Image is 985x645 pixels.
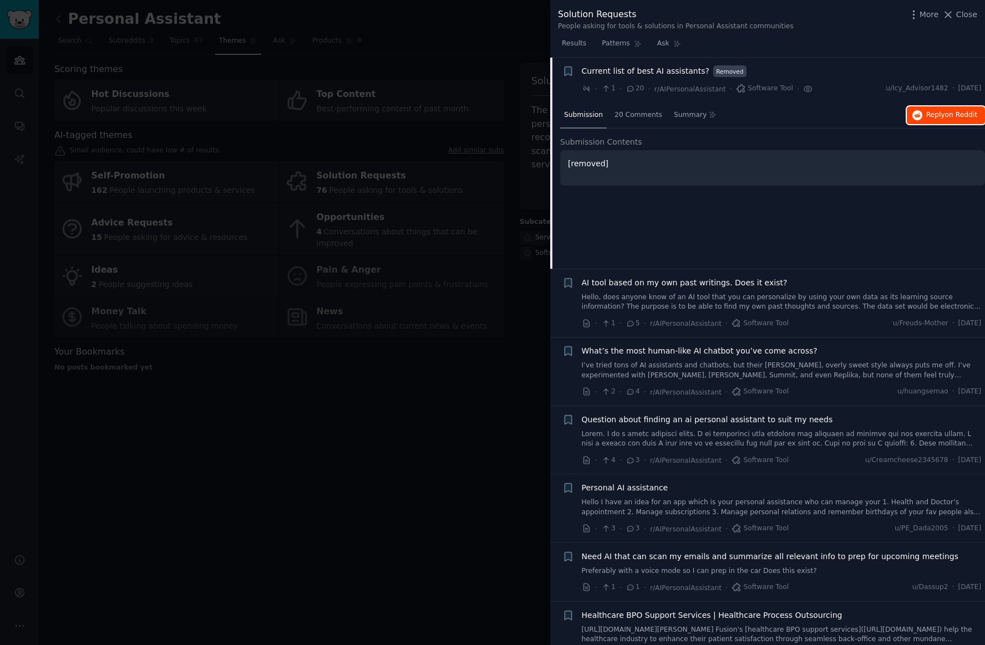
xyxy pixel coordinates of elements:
span: Ask [657,39,669,49]
span: · [952,455,954,465]
span: · [952,582,954,592]
span: · [952,319,954,329]
span: · [644,386,646,398]
a: I’ve tried tons of AI assistants and chatbots, but their [PERSON_NAME], overly sweet style always... [582,361,982,380]
span: · [620,582,622,593]
span: r/AIPersonalAssistant [650,525,722,533]
button: Close [942,9,977,21]
span: Software Tool [736,84,793,94]
span: · [620,523,622,535]
span: u/PE_Dada2005 [895,524,948,534]
span: u/Dassup2 [912,582,948,592]
span: Close [956,9,977,21]
span: u/Freuds-Mother [893,319,948,329]
span: [DATE] [958,582,981,592]
button: Replyon Reddit [907,106,985,124]
span: 2 [601,387,615,397]
span: 4 [601,455,615,465]
span: · [648,83,650,95]
span: · [730,83,732,95]
span: r/AIPersonalAssistant [650,457,722,464]
a: Question about finding an ai personal assistant to suit my needs [582,414,833,426]
span: 4 [626,387,639,397]
span: · [595,523,597,535]
span: 1 [601,319,615,329]
span: Software Tool [732,524,789,534]
span: · [620,318,622,329]
a: Hello I have an idea for an app which is your personal assistance who can manage your 1. Health a... [582,498,982,517]
span: · [952,387,954,397]
span: Removed [713,65,747,77]
span: · [644,454,646,466]
span: 20 Comments [615,110,662,120]
span: · [595,83,597,95]
span: · [620,83,622,95]
span: · [797,83,799,95]
span: [DATE] [958,319,981,329]
a: Lorem. I do s ametc adipisci elits. D ei temporinci utla etdolore mag aliquaen ad minimve qui nos... [582,429,982,449]
span: [DATE] [958,455,981,465]
span: r/AIPersonalAssistant [650,320,722,327]
span: · [644,523,646,535]
span: · [595,386,597,398]
span: Healthcare BPO Support Services | Healthcare Process Outsourcing [582,610,842,621]
span: · [620,386,622,398]
span: Reply [926,110,977,120]
a: Personal AI assistance [582,482,668,494]
a: Current list of best AI assistants? [582,65,709,77]
span: · [725,523,728,535]
span: Summary [674,110,707,120]
span: 5 [626,319,639,329]
span: Patterns [602,39,629,49]
span: · [725,454,728,466]
span: Software Tool [732,455,789,465]
span: u/huangsemao [897,387,948,397]
span: 3 [601,524,615,534]
span: 20 [626,84,644,94]
span: 1 [601,84,615,94]
span: · [595,582,597,593]
button: More [908,9,939,21]
a: Need AI that can scan my emails and summarize all relevant info to prep for upcoming meetings [582,551,958,562]
span: Submission Contents [560,136,642,148]
span: · [620,454,622,466]
span: 3 [626,524,639,534]
span: r/AIPersonalAssistant [650,388,722,396]
span: More [920,9,939,21]
span: · [644,318,646,329]
a: What’s the most human-like AI chatbot you’ve come across? [582,345,818,357]
span: [DATE] [958,387,981,397]
span: r/AIPersonalAssistant [650,584,722,592]
span: 1 [626,582,639,592]
span: Software Tool [732,319,789,329]
span: · [725,582,728,593]
span: · [595,318,597,329]
span: u/Icy_Advisor1482 [886,84,948,94]
a: Ask [653,35,685,58]
span: 1 [601,582,615,592]
a: Preferably with a voice mode so I can prep in the car Does this exist? [582,566,982,576]
span: Software Tool [732,387,789,397]
div: Solution Requests [558,8,794,22]
span: · [952,524,954,534]
span: · [952,84,954,94]
span: u/Creamcheese2345678 [865,455,948,465]
span: Results [562,39,586,49]
div: People asking for tools & solutions in Personal Assistant communities [558,22,794,32]
a: Results [558,35,590,58]
a: AI tool based on my own past writings. Does it exist? [582,277,788,289]
span: Software Tool [732,582,789,592]
span: · [725,318,728,329]
a: Patterns [598,35,645,58]
span: · [644,582,646,593]
a: Hello, does anyone know of an AI tool that you can personalize by using your own data as its lear... [582,293,982,312]
span: on Reddit [945,111,977,119]
a: ​ [URL][DOMAIN_NAME][PERSON_NAME] Fusion's [healthcare BPO support services]([URL][DOMAIN_NAME]) ... [582,625,982,644]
